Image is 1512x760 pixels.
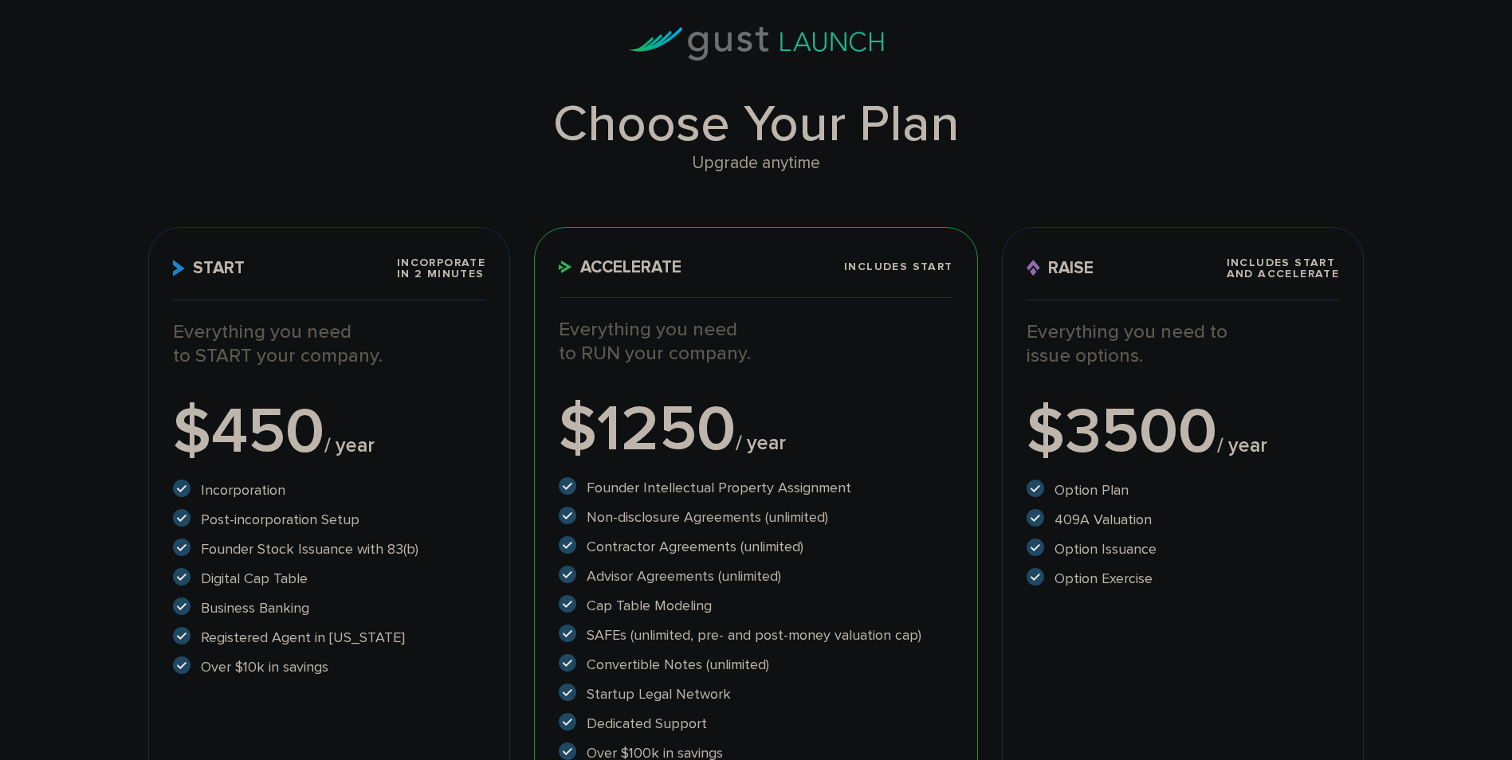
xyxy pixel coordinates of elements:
li: Registered Agent in [US_STATE] [173,627,486,648]
li: Over $10k in savings [173,656,486,678]
img: Accelerate Icon [559,261,572,273]
li: SAFEs (unlimited, pre- and post-money valuation cap) [559,625,952,646]
img: Start Icon X2 [173,260,185,276]
li: Option Plan [1027,480,1340,501]
img: gust-launch-logos.svg [629,27,884,61]
p: Everything you need to issue options. [1027,320,1340,368]
li: Option Issuance [1027,539,1340,560]
div: $3500 [1027,400,1340,464]
li: Post-incorporation Setup [173,509,486,531]
div: Upgrade anytime [148,150,1365,177]
h1: Choose Your Plan [148,99,1365,150]
li: Founder Stock Issuance with 83(b) [173,539,486,560]
li: Startup Legal Network [559,684,952,705]
li: Business Banking [173,597,486,619]
li: Option Exercise [1027,568,1340,590]
li: Convertible Notes (unlimited) [559,654,952,676]
li: Advisor Agreements (unlimited) [559,566,952,587]
span: / year [736,431,786,455]
li: Non-disclosure Agreements (unlimited) [559,507,952,528]
img: Raise Icon [1027,260,1040,276]
li: Founder Intellectual Property Assignment [559,477,952,499]
span: Includes START [844,261,953,272]
span: Incorporate in 2 Minutes [397,257,485,280]
span: Accelerate [559,259,681,276]
li: Dedicated Support [559,713,952,735]
div: $450 [173,400,486,464]
li: Contractor Agreements (unlimited) [559,536,952,558]
li: 409A Valuation [1027,509,1340,531]
span: Raise [1027,260,1094,276]
li: Digital Cap Table [173,568,486,590]
div: $1250 [559,398,952,461]
li: Incorporation [173,480,486,501]
p: Everything you need to START your company. [173,320,486,368]
span: Start [173,260,245,276]
li: Cap Table Modeling [559,595,952,617]
span: Includes START and ACCELERATE [1227,257,1340,280]
span: / year [324,433,375,457]
p: Everything you need to RUN your company. [559,318,952,366]
span: / year [1217,433,1267,457]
